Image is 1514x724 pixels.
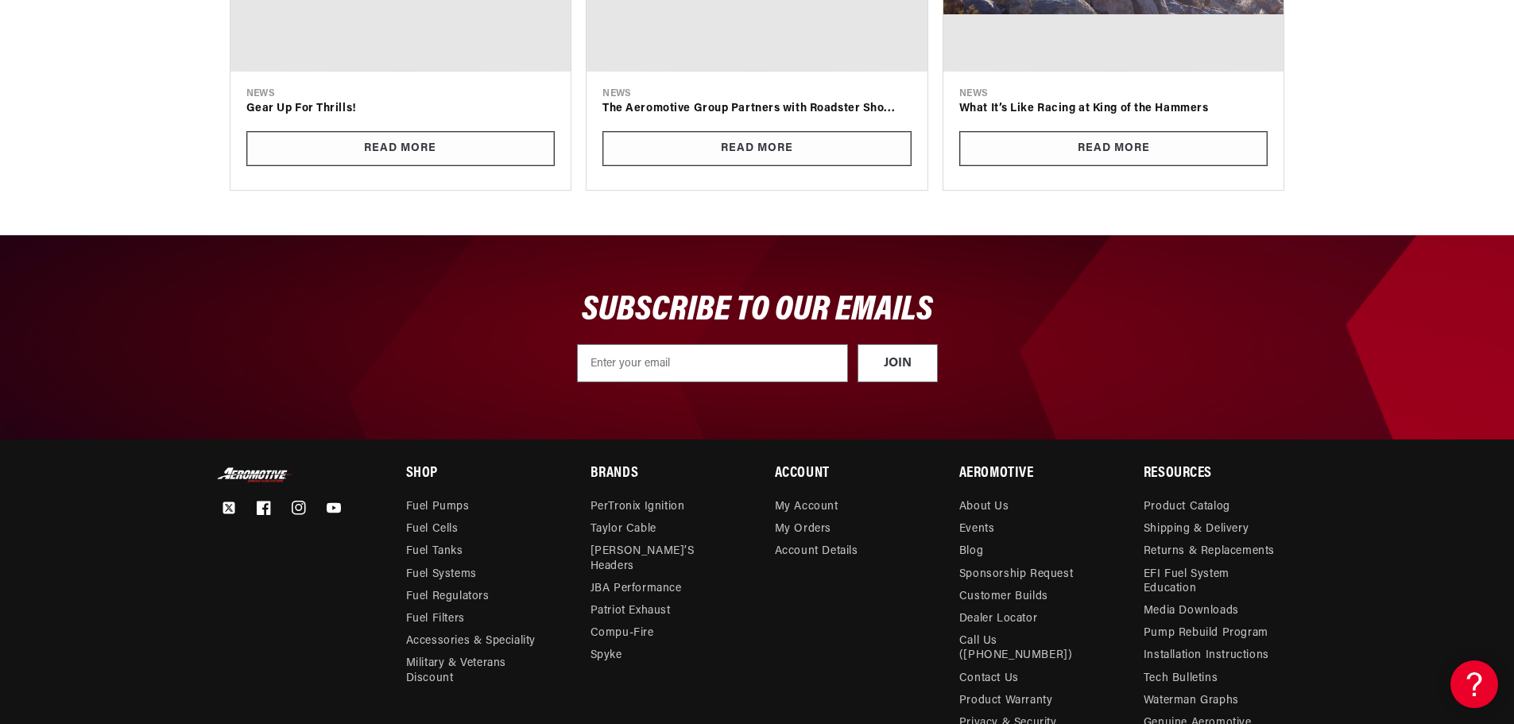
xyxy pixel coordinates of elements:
a: Call Us ([PHONE_NUMBER]) [959,630,1096,667]
input: Enter your email [577,344,848,382]
a: Taylor Cable [590,518,656,540]
a: Read More [602,131,912,167]
a: The Aeromotive Group Partners with Roadster Sho... [602,100,912,118]
a: Fuel Filters [406,608,465,630]
a: Spyke [590,645,622,667]
a: Read More [959,131,1268,167]
a: Fuel Tanks [406,540,463,563]
a: Contact Us [959,668,1019,690]
a: Account Details [775,540,858,563]
a: Customer Builds [959,586,1048,608]
a: EFI Fuel System Education [1144,563,1280,600]
a: Read More [246,131,556,167]
a: Sponsorship Request [959,563,1073,586]
a: Returns & Replacements [1144,540,1275,563]
a: Fuel Pumps [406,500,470,518]
a: What It’s Like Racing at King of the Hammers [959,100,1268,118]
a: Product Catalog [1144,500,1230,518]
a: Installation Instructions [1144,645,1269,667]
a: Blog [959,540,983,563]
a: Product Warranty [959,690,1053,712]
a: Pump Rebuild Program [1144,622,1268,645]
span: SUBSCRIBE TO OUR EMAILS [582,292,933,328]
a: Shipping & Delivery [1144,518,1249,540]
a: PerTronix Ignition [590,500,685,518]
a: Fuel Systems [406,563,477,586]
a: My Orders [775,518,831,540]
a: Dealer Locator [959,608,1037,630]
a: Waterman Graphs [1144,690,1239,712]
a: Military & Veterans Discount [406,652,555,689]
a: Gear Up For Thrills! [246,100,556,118]
a: About Us [959,500,1009,518]
a: Accessories & Speciality [406,630,536,652]
a: Patriot Exhaust [590,600,671,622]
a: Events [959,518,995,540]
a: JBA Performance [590,578,682,600]
a: Fuel Regulators [406,586,490,608]
button: JOIN [858,344,938,382]
a: [PERSON_NAME]’s Headers [590,540,727,577]
a: Tech Bulletins [1144,668,1218,690]
img: Aeromotive [215,467,295,482]
a: Fuel Cells [406,518,459,540]
a: Media Downloads [1144,600,1239,622]
a: Compu-Fire [590,622,654,645]
a: My Account [775,500,838,518]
